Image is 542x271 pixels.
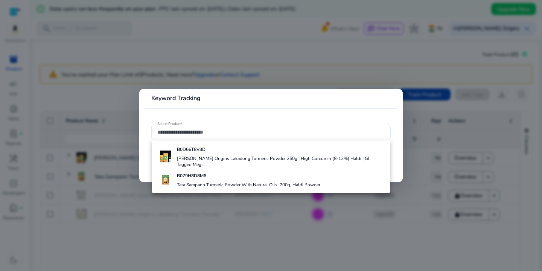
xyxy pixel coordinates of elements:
[158,172,173,187] img: 41PgS+e41KL._SX38_SY50_CR,0,0,38,50_.jpg
[177,146,206,152] b: B0D66T8V3D
[158,149,173,164] img: 411OO-ibK-L._SX38_SY50_CR,0,0,38,50_.jpg
[177,173,206,179] b: B079H8D8M6
[177,182,320,188] h4: Tata Sampann Turmeric Powder With Natural Oils, 200g, Haldi Powder
[177,155,384,167] h4: [PERSON_NAME] Origins Lakadong Turmeric Powder 250g | High Curcumin (8-12%) Haldi | GI Tagged Meg...
[151,94,201,102] b: Keyword Tracking
[157,121,183,126] mat-label: Select Product*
